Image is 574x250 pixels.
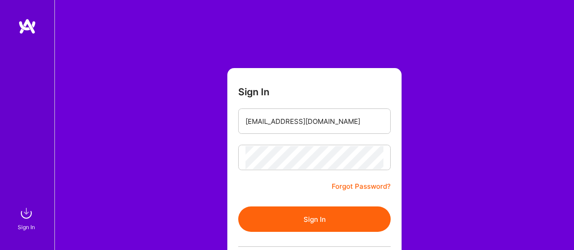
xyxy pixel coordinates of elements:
a: Forgot Password? [332,181,391,192]
input: Email... [245,110,383,133]
img: logo [18,18,36,34]
h3: Sign In [238,86,270,98]
div: Sign In [18,222,35,232]
img: sign in [17,204,35,222]
button: Sign In [238,206,391,232]
a: sign inSign In [19,204,35,232]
